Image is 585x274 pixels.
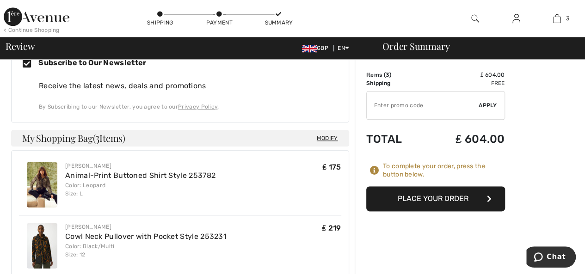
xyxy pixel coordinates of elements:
[6,42,35,51] span: Review
[65,162,216,170] div: [PERSON_NAME]
[526,246,576,269] iframe: Opens a widget where you can chat to one of our agents
[38,58,146,67] span: Subscribe to Our Newsletter
[471,13,479,24] img: search the website
[27,223,57,268] img: Cowl Neck Pullover with Pocket Style 253231
[65,223,227,231] div: [PERSON_NAME]
[317,134,338,143] span: Modify
[322,163,341,171] span: ₤ 175
[366,79,425,87] td: Shipping
[65,232,227,241] a: Cowl Neck Pullover with Pocket Style 253231
[505,13,528,24] a: Sign In
[366,186,505,211] button: Place Your Order
[302,45,317,52] img: UK Pound
[386,72,389,78] span: 3
[65,242,227,259] div: Color: Black/Multi Size: 12
[425,123,505,155] td: ₤ 604.00
[566,14,569,23] span: 3
[553,13,561,24] img: My Bag
[366,71,425,79] td: Items ( )
[479,101,497,110] span: Apply
[537,13,577,24] a: 3
[95,131,99,143] span: 3
[338,45,349,51] span: EN
[11,130,349,146] h4: My Shopping Bag
[4,26,60,34] div: < Continue Shopping
[322,224,341,232] span: ₤ 219
[4,7,69,26] img: 1ère Avenue
[371,42,579,51] div: Order Summary
[205,18,233,27] div: Payment
[265,18,292,27] div: Summary
[146,18,174,27] div: Shipping
[366,123,425,155] td: Total
[425,71,505,79] td: ₤ 604.00
[65,181,216,198] div: Color: Leopard Size: L
[425,79,505,87] td: Free
[302,45,332,51] span: GBP
[383,162,505,179] div: To complete your order, press the button below.
[65,171,216,180] a: Animal-Print Buttoned Shirt Style 253782
[512,13,520,24] img: My Info
[27,162,57,207] img: Animal-Print Buttoned Shirt Style 253782
[39,103,338,111] div: By Subscribing to our Newsletter, you agree to our .
[93,132,125,144] span: ( Items)
[178,104,217,110] a: Privacy Policy
[39,80,338,91] div: Receive the latest news, deals and promotions
[367,91,479,119] input: Promo code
